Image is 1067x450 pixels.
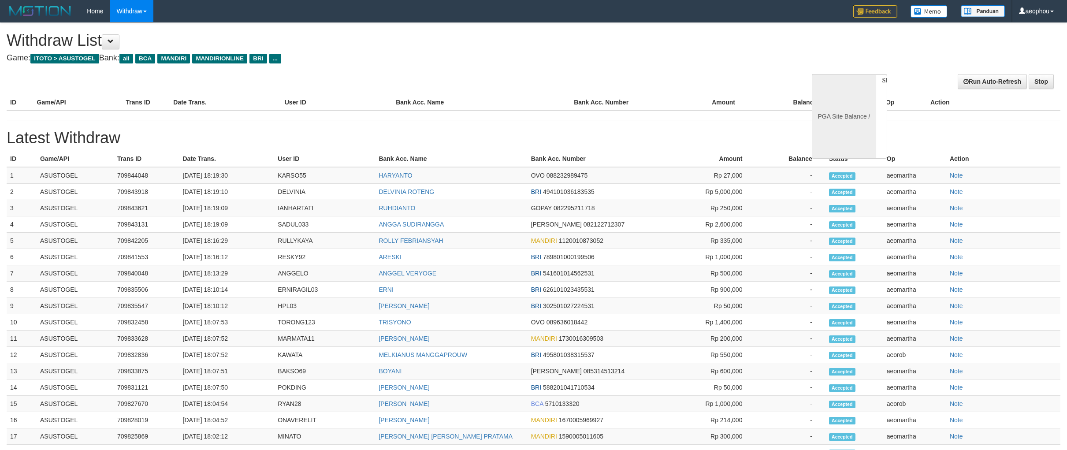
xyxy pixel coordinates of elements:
th: Trans ID [114,151,179,167]
a: ERNI [379,286,393,293]
td: aeomartha [883,265,946,282]
span: Accepted [829,238,855,245]
td: Rp 550,000 [673,347,756,363]
span: 494101036183535 [543,188,595,195]
td: - [755,282,825,298]
td: - [755,396,825,412]
span: 085314513214 [584,368,625,375]
th: Trans ID [123,94,170,111]
td: Rp 900,000 [673,282,756,298]
td: Rp 250,000 [673,200,756,216]
span: 082295211718 [554,205,595,212]
td: [DATE] 18:07:51 [179,363,275,379]
h1: Latest Withdraw [7,129,1060,147]
td: aeomartha [883,428,946,445]
a: Note [950,205,963,212]
a: Note [950,188,963,195]
td: [DATE] 18:02:12 [179,428,275,445]
span: MANDIRI [531,417,557,424]
span: BRI [531,351,541,358]
td: 709833628 [114,331,179,347]
td: SADUL033 [274,216,375,233]
td: - [755,184,825,200]
td: 2 [7,184,37,200]
span: ITOTO > ASUSTOGEL [30,54,99,63]
td: - [755,298,825,314]
th: Bank Acc. Name [375,151,527,167]
img: MOTION_logo.png [7,4,74,18]
td: ASUSTOGEL [37,265,114,282]
h1: Withdraw List [7,32,703,49]
a: [PERSON_NAME] [379,417,429,424]
td: Rp 1,400,000 [673,314,756,331]
a: Note [950,286,963,293]
span: Accepted [829,172,855,180]
span: Accepted [829,335,855,343]
a: ANGGA SUDIRANGGA [379,221,444,228]
td: 5 [7,233,37,249]
td: ASUSTOGEL [37,363,114,379]
span: OVO [531,319,545,326]
td: [DATE] 18:07:50 [179,379,275,396]
td: Rp 2,600,000 [673,216,756,233]
th: Date Trans. [170,94,281,111]
td: 709844048 [114,167,179,184]
td: aeomartha [883,331,946,347]
span: 541601014562531 [543,270,595,277]
span: 495801038315537 [543,351,595,358]
td: 3 [7,200,37,216]
td: ASUSTOGEL [37,233,114,249]
td: POKDING [274,379,375,396]
th: Op [882,94,927,111]
td: 709843621 [114,200,179,216]
a: Note [950,351,963,358]
td: Rp 1,000,000 [673,249,756,265]
th: User ID [274,151,375,167]
span: MANDIRI [531,335,557,342]
span: BRI [531,286,541,293]
th: Action [927,94,1060,111]
td: 709825869 [114,428,179,445]
img: Feedback.jpg [853,5,897,18]
td: - [755,233,825,249]
td: 709832458 [114,314,179,331]
a: ANGGEL VERYOGE [379,270,436,277]
a: Note [950,221,963,228]
td: 1 [7,167,37,184]
td: aeomartha [883,216,946,233]
td: 709827670 [114,396,179,412]
th: Balance [755,151,825,167]
a: [PERSON_NAME] [PERSON_NAME] PRATAMA [379,433,513,440]
td: ASUSTOGEL [37,428,114,445]
a: RUHDIANTO [379,205,415,212]
th: Op [883,151,946,167]
td: ONAVERELIT [274,412,375,428]
td: MARMATA11 [274,331,375,347]
th: Status [825,151,883,167]
td: 12 [7,347,37,363]
td: 9 [7,298,37,314]
a: Note [950,270,963,277]
td: [DATE] 18:04:54 [179,396,275,412]
a: [PERSON_NAME] [379,400,429,407]
td: [DATE] 18:07:53 [179,314,275,331]
th: Date Trans. [179,151,275,167]
img: panduan.png [961,5,1005,17]
td: - [755,379,825,396]
a: HARYANTO [379,172,412,179]
a: Note [950,368,963,375]
td: IANHARTATI [274,200,375,216]
a: Note [950,172,963,179]
td: aeomartha [883,184,946,200]
span: Accepted [829,286,855,294]
span: BRI [531,253,541,260]
td: - [755,265,825,282]
span: Accepted [829,205,855,212]
span: ... [269,54,281,63]
span: MANDIRI [531,237,557,244]
td: 14 [7,379,37,396]
td: [DATE] 18:10:14 [179,282,275,298]
td: 8 [7,282,37,298]
span: BRI [249,54,267,63]
td: aeomartha [883,233,946,249]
